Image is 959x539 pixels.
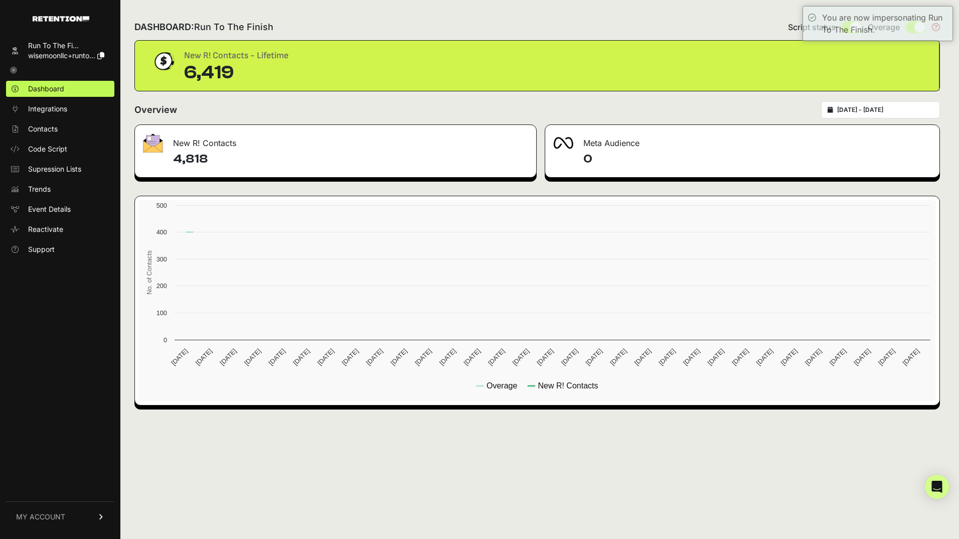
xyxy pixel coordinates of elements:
[164,336,167,344] text: 0
[145,250,153,295] text: No. of Contacts
[6,81,114,97] a: Dashboard
[852,347,872,367] text: [DATE]
[28,204,71,214] span: Event Details
[389,347,409,367] text: [DATE]
[135,125,536,155] div: New R! Contacts
[545,125,939,155] div: Meta Audience
[151,49,176,74] img: dollar-coin-05c43ed7efb7bc0c12610022525b4bbbb207c7efeef5aecc26f025e68dcafac9.png
[184,63,288,83] div: 6,419
[538,381,598,390] text: New R! Contacts
[6,241,114,257] a: Support
[925,475,949,499] div: Open Intercom Messenger
[6,38,114,64] a: Run To The Fi... wisemoonllc+runto...
[560,347,579,367] text: [DATE]
[156,309,167,317] text: 100
[633,347,653,367] text: [DATE]
[173,151,528,167] h4: 4,818
[755,347,774,367] text: [DATE]
[16,512,65,522] span: MY ACCOUNT
[584,347,604,367] text: [DATE]
[170,347,189,367] text: [DATE]
[706,347,726,367] text: [DATE]
[6,181,114,197] a: Trends
[28,51,95,60] span: wisemoonllc+runto...
[267,347,287,367] text: [DATE]
[438,347,457,367] text: [DATE]
[28,144,67,154] span: Code Script
[291,347,311,367] text: [DATE]
[6,121,114,137] a: Contacts
[583,151,931,167] h4: 0
[134,103,177,117] h2: Overview
[28,224,63,234] span: Reactivate
[608,347,628,367] text: [DATE]
[156,255,167,263] text: 300
[218,347,238,367] text: [DATE]
[28,244,55,254] span: Support
[156,228,167,236] text: 400
[487,347,506,367] text: [DATE]
[877,347,896,367] text: [DATE]
[28,124,58,134] span: Contacts
[6,141,114,157] a: Code Script
[365,347,384,367] text: [DATE]
[804,347,823,367] text: [DATE]
[340,347,360,367] text: [DATE]
[28,184,51,194] span: Trends
[462,347,482,367] text: [DATE]
[28,164,81,174] span: Supression Lists
[553,137,573,149] img: fa-meta-2f981b61bb99beabf952f7030308934f19ce035c18b003e963880cc3fabeebb7.png
[822,12,947,36] div: You are now impersonating Run To The Finish.
[413,347,433,367] text: [DATE]
[6,201,114,217] a: Event Details
[156,202,167,209] text: 500
[535,347,555,367] text: [DATE]
[779,347,798,367] text: [DATE]
[28,84,64,94] span: Dashboard
[828,347,848,367] text: [DATE]
[134,20,273,34] h2: DASHBOARD:
[316,347,336,367] text: [DATE]
[6,501,114,532] a: MY ACCOUNT
[788,21,836,33] span: Script status
[730,347,750,367] text: [DATE]
[194,347,214,367] text: [DATE]
[6,221,114,237] a: Reactivate
[487,381,517,390] text: Overage
[143,133,163,153] img: fa-envelope-19ae18322b30453b285274b1b8af3d052b27d846a4fbe8435d1a52b978f639a2.png
[6,101,114,117] a: Integrations
[33,16,89,22] img: Retention.com
[28,104,67,114] span: Integrations
[511,347,531,367] text: [DATE]
[657,347,677,367] text: [DATE]
[682,347,701,367] text: [DATE]
[194,22,273,32] span: Run To The Finish
[184,49,288,63] div: New R! Contacts - Lifetime
[901,347,921,367] text: [DATE]
[156,282,167,290] text: 200
[6,161,114,177] a: Supression Lists
[243,347,262,367] text: [DATE]
[28,41,104,51] div: Run To The Fi...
